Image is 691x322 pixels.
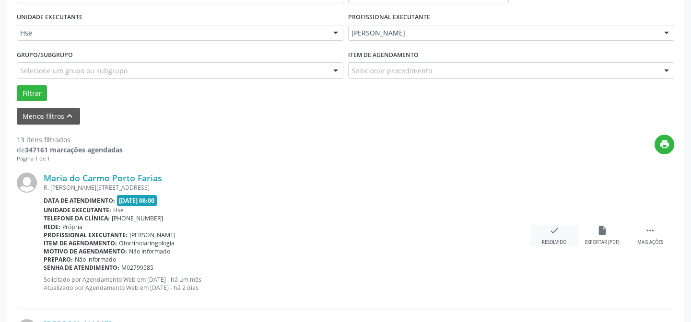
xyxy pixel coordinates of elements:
[25,145,123,154] strong: 347161 marcações agendadas
[44,172,162,183] a: Maria do Carmo Porto Farias
[44,239,117,247] b: Item de agendamento:
[17,10,82,25] label: UNIDADE EXECUTANTE
[542,239,566,246] div: Resolvido
[44,184,530,192] div: R. [PERSON_NAME][STREET_ADDRESS]
[121,264,153,272] span: M02799585
[44,264,119,272] b: Senha de atendimento:
[17,108,80,125] button: Menos filtroskeyboard_arrow_up
[17,85,47,102] button: Filtrar
[44,255,73,264] b: Preparo:
[44,196,115,205] b: Data de atendimento:
[655,135,674,154] button: print
[112,214,163,222] span: [PHONE_NUMBER]
[44,247,127,255] b: Motivo de agendamento:
[62,223,82,231] span: Própria
[637,239,663,246] div: Mais ações
[348,47,419,62] label: Item de agendamento
[348,10,430,25] label: PROFISSIONAL EXECUTANTE
[17,47,73,62] label: Grupo/Subgrupo
[44,223,60,231] b: Rede:
[113,206,124,214] span: Hse
[44,231,128,239] b: Profissional executante:
[129,247,170,255] span: Não informado
[549,225,560,236] i: check
[659,139,670,149] i: print
[20,28,324,38] span: Hse
[17,145,123,155] div: de
[351,28,655,38] span: [PERSON_NAME]
[597,225,608,236] i: insert_drive_file
[44,276,530,292] p: Solicitado por Agendamento Web em [DATE] - há um mês Atualizado por Agendamento Web em [DATE] - h...
[129,231,176,239] span: [PERSON_NAME]
[119,239,175,247] span: Otorrinolaringologia
[75,255,116,264] span: Não informado
[17,172,37,193] img: img
[645,225,656,236] i: 
[44,214,110,222] b: Telefone da clínica:
[44,206,111,214] b: Unidade executante:
[17,135,123,145] div: 13 itens filtrados
[64,111,75,121] i: keyboard_arrow_up
[117,195,157,206] span: [DATE] 08:00
[351,66,432,76] span: Selecionar procedimento
[585,239,620,246] div: Exportar (PDF)
[17,155,123,163] div: Página 1 de 1
[20,66,128,76] span: Selecione um grupo ou subgrupo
